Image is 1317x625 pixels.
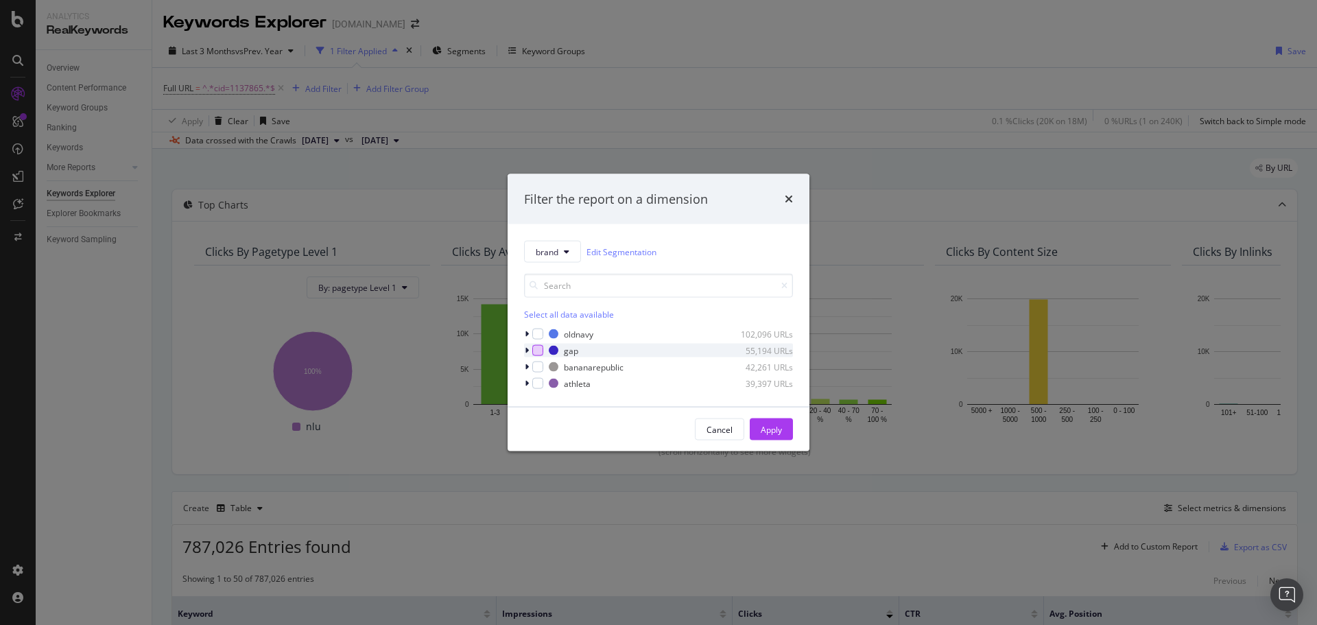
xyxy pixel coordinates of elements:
div: Open Intercom Messenger [1270,578,1303,611]
button: Cancel [695,418,744,440]
button: Apply [750,418,793,440]
div: 102,096 URLs [726,328,793,340]
div: times [785,190,793,208]
div: bananarepublic [564,361,624,373]
span: brand [536,246,558,257]
div: modal [508,174,809,451]
div: Apply [761,423,782,435]
button: brand [524,241,581,263]
div: 42,261 URLs [726,361,793,373]
div: Select all data available [524,309,793,320]
div: oldnavy [564,328,593,340]
div: athleta [564,377,591,389]
div: 39,397 URLs [726,377,793,389]
div: Cancel [707,423,733,435]
input: Search [524,274,793,298]
div: 55,194 URLs [726,344,793,356]
div: gap [564,344,578,356]
div: Filter the report on a dimension [524,190,708,208]
a: Edit Segmentation [586,244,656,259]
